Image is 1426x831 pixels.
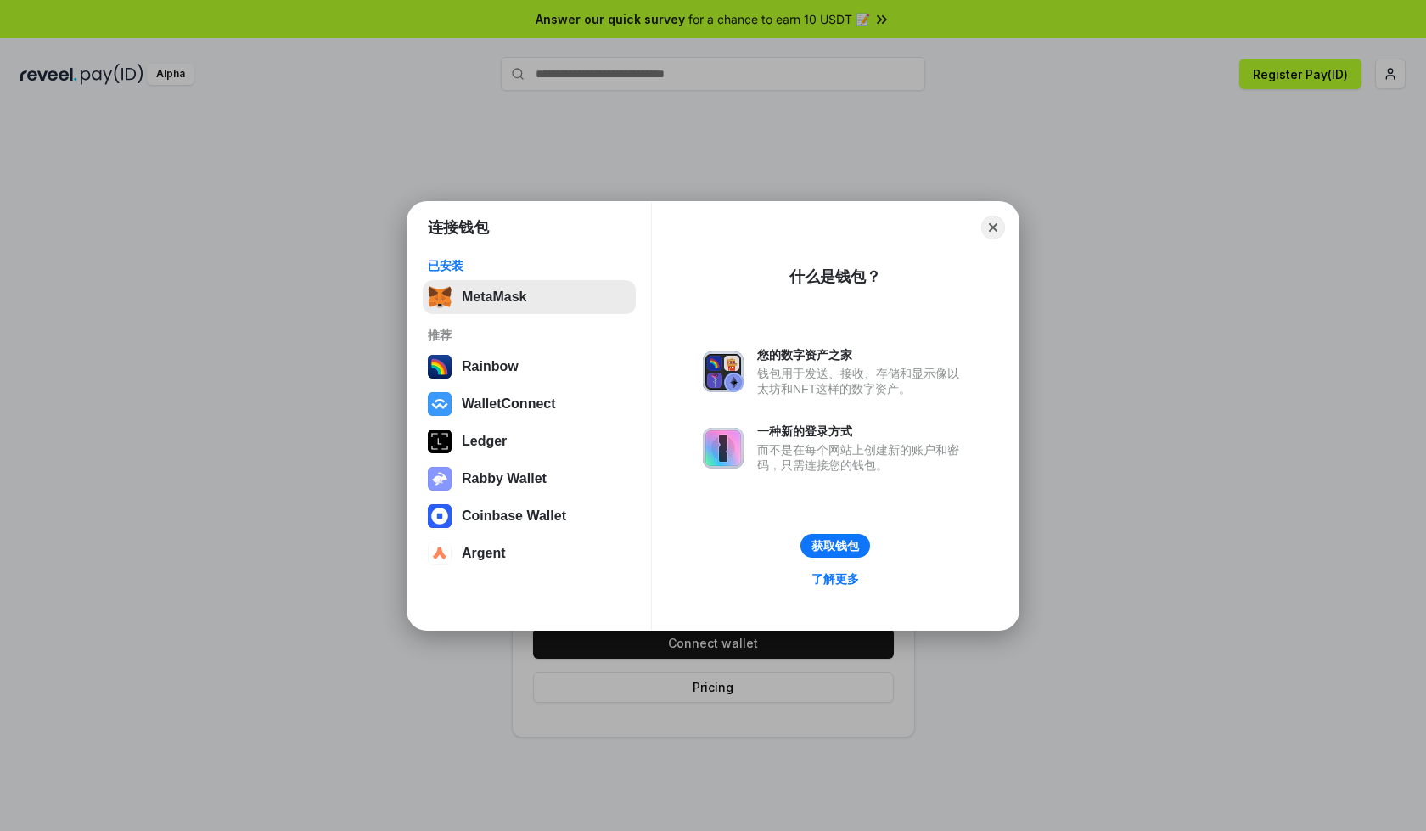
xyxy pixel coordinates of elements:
[462,471,547,486] div: Rabby Wallet
[801,568,869,590] a: 了解更多
[423,424,636,458] button: Ledger
[428,217,489,238] h1: 连接钱包
[757,347,968,362] div: 您的数字资产之家
[800,534,870,558] button: 获取钱包
[462,289,526,305] div: MetaMask
[423,462,636,496] button: Rabby Wallet
[811,538,859,553] div: 获取钱包
[428,392,452,416] img: svg+xml,%3Csvg%20width%3D%2228%22%20height%3D%2228%22%20viewBox%3D%220%200%2028%2028%22%20fill%3D...
[789,267,881,287] div: 什么是钱包？
[428,430,452,453] img: svg+xml,%3Csvg%20xmlns%3D%22http%3A%2F%2Fwww.w3.org%2F2000%2Fsvg%22%20width%3D%2228%22%20height%3...
[703,428,744,469] img: svg+xml,%3Csvg%20xmlns%3D%22http%3A%2F%2Fwww.w3.org%2F2000%2Fsvg%22%20fill%3D%22none%22%20viewBox...
[703,351,744,392] img: svg+xml,%3Csvg%20xmlns%3D%22http%3A%2F%2Fwww.w3.org%2F2000%2Fsvg%22%20fill%3D%22none%22%20viewBox...
[423,499,636,533] button: Coinbase Wallet
[811,571,859,587] div: 了解更多
[757,366,968,396] div: 钱包用于发送、接收、存储和显示像以太坊和NFT这样的数字资产。
[757,442,968,473] div: 而不是在每个网站上创建新的账户和密码，只需连接您的钱包。
[462,434,507,449] div: Ledger
[428,467,452,491] img: svg+xml,%3Csvg%20xmlns%3D%22http%3A%2F%2Fwww.w3.org%2F2000%2Fsvg%22%20fill%3D%22none%22%20viewBox...
[423,387,636,421] button: WalletConnect
[757,424,968,439] div: 一种新的登录方式
[981,216,1005,239] button: Close
[462,396,556,412] div: WalletConnect
[423,280,636,314] button: MetaMask
[428,258,631,273] div: 已安装
[462,508,566,524] div: Coinbase Wallet
[423,536,636,570] button: Argent
[428,328,631,343] div: 推荐
[428,285,452,309] img: svg+xml,%3Csvg%20fill%3D%22none%22%20height%3D%2233%22%20viewBox%3D%220%200%2035%2033%22%20width%...
[428,542,452,565] img: svg+xml,%3Csvg%20width%3D%2228%22%20height%3D%2228%22%20viewBox%3D%220%200%2028%2028%22%20fill%3D...
[428,355,452,379] img: svg+xml,%3Csvg%20width%3D%22120%22%20height%3D%22120%22%20viewBox%3D%220%200%20120%20120%22%20fil...
[462,359,519,374] div: Rainbow
[423,350,636,384] button: Rainbow
[428,504,452,528] img: svg+xml,%3Csvg%20width%3D%2228%22%20height%3D%2228%22%20viewBox%3D%220%200%2028%2028%22%20fill%3D...
[462,546,506,561] div: Argent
